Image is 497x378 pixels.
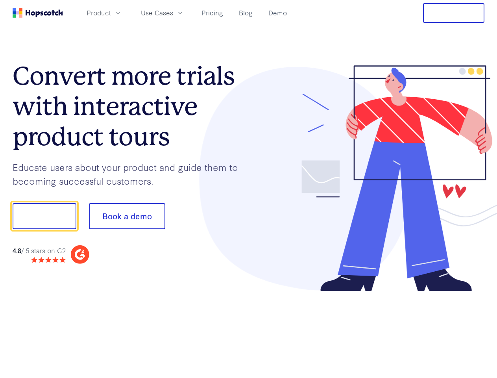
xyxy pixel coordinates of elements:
a: Demo [265,6,290,19]
span: Product [87,8,111,18]
a: Blog [236,6,256,19]
button: Book a demo [89,203,165,229]
a: Pricing [198,6,226,19]
div: / 5 stars on G2 [13,246,66,256]
button: Use Cases [136,6,189,19]
span: Use Cases [141,8,173,18]
a: Home [13,8,63,18]
button: Show me! [13,203,76,229]
button: Free Trial [423,3,484,23]
strong: 4.8 [13,246,21,255]
button: Product [82,6,127,19]
p: Educate users about your product and guide them to becoming successful customers. [13,160,249,187]
h1: Convert more trials with interactive product tours [13,61,249,152]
